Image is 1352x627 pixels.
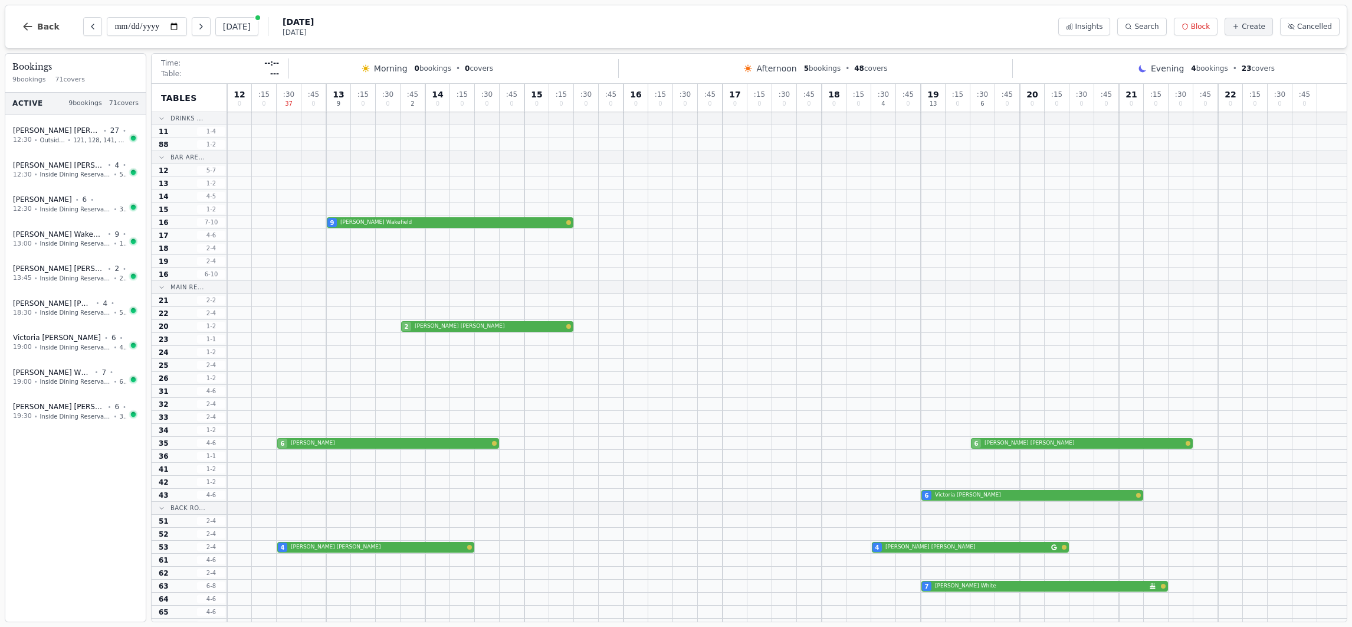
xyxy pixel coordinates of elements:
span: 12 [234,90,245,99]
span: • [114,170,117,179]
span: Evening [1151,63,1184,74]
span: : 30 [283,91,294,98]
button: [PERSON_NAME] Wakefield•9•13:00•Inside Dining Reservations•16 [5,223,146,256]
span: 19 [159,257,169,266]
span: • [108,403,111,412]
span: 0 [634,101,638,107]
button: Back [12,12,69,41]
span: 35 [119,205,126,214]
span: [PERSON_NAME] [PERSON_NAME] [13,161,104,170]
span: covers [465,64,493,73]
span: 13 [159,179,169,188]
span: 16 [119,239,126,248]
button: Search [1117,18,1166,35]
span: [PERSON_NAME] Wakefield [340,218,564,227]
span: 9 [114,230,119,239]
span: • [123,230,126,239]
span: 6 - 10 [197,270,225,279]
span: • [120,334,123,342]
span: 36 [159,452,169,461]
span: 13:45 [13,273,32,283]
span: [PERSON_NAME] [PERSON_NAME] [415,322,564,331]
span: 12 [159,166,169,175]
span: 1 - 2 [197,140,225,149]
span: • [111,299,114,308]
span: 2 - 4 [197,517,225,525]
span: 0 [757,101,761,107]
span: : 15 [258,91,270,98]
span: 0 [708,101,711,107]
span: : 30 [481,91,493,98]
span: 43 [119,343,126,352]
span: 53 [119,308,126,317]
span: 4 - 6 [197,231,225,240]
span: : 45 [1299,91,1310,98]
span: 0 [1229,101,1232,107]
span: 31 [159,387,169,396]
span: bookings [415,64,451,73]
span: [PERSON_NAME] [13,195,72,204]
span: Active [12,99,43,108]
span: 16 [630,90,641,99]
span: [PERSON_NAME] [PERSON_NAME] [13,126,100,135]
span: --- [270,69,279,79]
span: • [110,368,113,377]
span: : 15 [655,91,666,98]
span: : 30 [580,91,592,98]
span: 0 [485,101,488,107]
span: 2 [405,322,409,331]
span: 22 [159,309,169,318]
span: 2 - 4 [197,543,225,551]
span: 0 [386,101,389,107]
span: 18:30 [13,308,32,318]
span: • [123,161,126,169]
span: 35 [159,439,169,448]
span: [DATE] [283,16,314,28]
span: 35 [119,412,126,421]
span: • [34,412,38,421]
span: : 45 [803,91,815,98]
span: : 15 [457,91,468,98]
span: 0 [262,101,265,107]
button: [DATE] [215,17,258,36]
span: • [114,308,117,317]
span: 0 [1104,101,1108,107]
span: 5 [804,64,809,73]
span: 53 [119,170,126,179]
span: 1 - 4 [197,127,225,136]
span: 0 [683,101,687,107]
span: 88 [159,140,169,149]
span: 13:00 [13,239,32,249]
span: • [104,334,108,342]
span: 12:30 [13,204,32,214]
span: Bar Are... [170,153,205,162]
span: Inside Dining Reservations [40,239,111,248]
span: 0 [1079,101,1083,107]
span: Cancelled [1297,22,1332,31]
span: 4 [1191,64,1196,73]
span: 1 - 1 [197,452,225,461]
span: 20 [1026,90,1038,99]
span: : 15 [1150,91,1161,98]
span: 25 [159,361,169,370]
span: : 15 [556,91,567,98]
span: 0 [584,101,588,107]
button: Cancelled [1280,18,1340,35]
span: : 15 [754,91,765,98]
span: 63 [119,377,126,386]
span: 0 [465,64,470,73]
span: • [845,64,849,73]
span: 52 [159,530,169,539]
span: 0 [1179,101,1182,107]
svg: Google booking [118,301,124,306]
span: 0 [1055,101,1058,107]
span: Create [1242,22,1265,31]
span: • [123,126,126,135]
span: 71 covers [109,99,139,109]
span: 0 [1253,101,1256,107]
span: 6 [114,402,119,412]
span: Victoria [PERSON_NAME] [13,333,101,342]
span: 48 [854,64,864,73]
span: • [103,126,107,135]
span: 23 [159,335,169,344]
